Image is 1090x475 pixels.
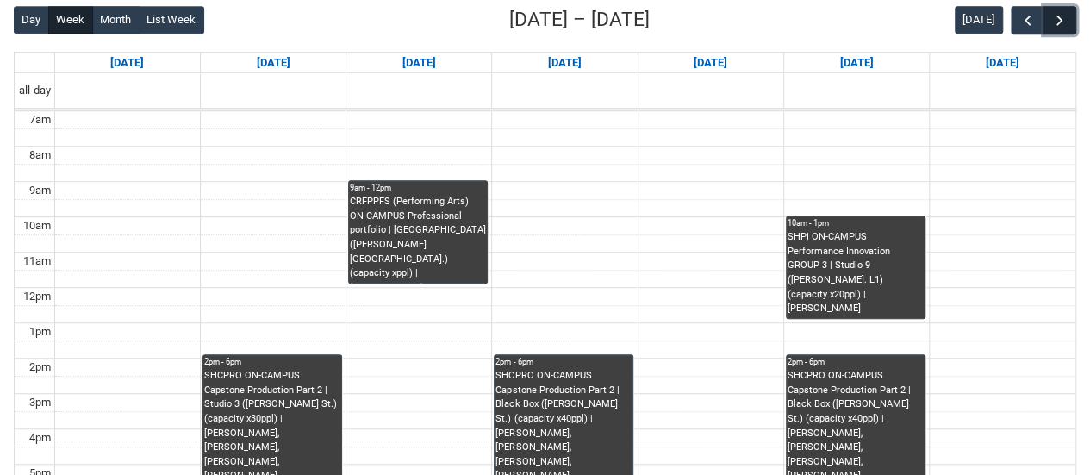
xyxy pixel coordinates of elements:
div: 10am [20,217,54,234]
h2: [DATE] – [DATE] [509,5,650,34]
div: 8am [26,147,54,164]
span: all-day [16,82,54,99]
div: 9am [26,182,54,199]
div: 7am [26,111,54,128]
div: CRFPPFS (Performing Arts) ON-CAMPUS Professional portfolio | [GEOGRAPHIC_DATA] ([PERSON_NAME][GEO... [350,195,486,283]
div: 9am - 12pm [350,182,486,194]
button: Day [14,6,49,34]
a: Go to September 16, 2025 [399,53,439,73]
div: 2pm - 6pm [204,356,340,368]
a: Go to September 15, 2025 [252,53,293,73]
a: Go to September 18, 2025 [690,53,731,73]
div: SHPI ON-CAMPUS Performance Innovation GROUP 3 | Studio 9 ([PERSON_NAME]. L1) (capacity x20ppl) | ... [788,230,924,316]
div: 10am - 1pm [788,217,924,229]
div: 12pm [20,288,54,305]
div: 2pm - 6pm [788,356,924,368]
button: Month [92,6,140,34]
div: 4pm [26,429,54,447]
div: 1pm [26,323,54,341]
div: 11am [20,253,54,270]
div: 2pm - 6pm [495,356,632,368]
button: List Week [139,6,204,34]
a: Go to September 17, 2025 [545,53,585,73]
div: 2pm [26,359,54,376]
button: Previous Week [1011,6,1043,34]
button: Week [48,6,93,34]
a: Go to September 19, 2025 [837,53,877,73]
a: Go to September 20, 2025 [982,53,1023,73]
button: Next Week [1043,6,1076,34]
a: Go to September 14, 2025 [107,53,147,73]
div: 3pm [26,394,54,411]
button: [DATE] [955,6,1003,34]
